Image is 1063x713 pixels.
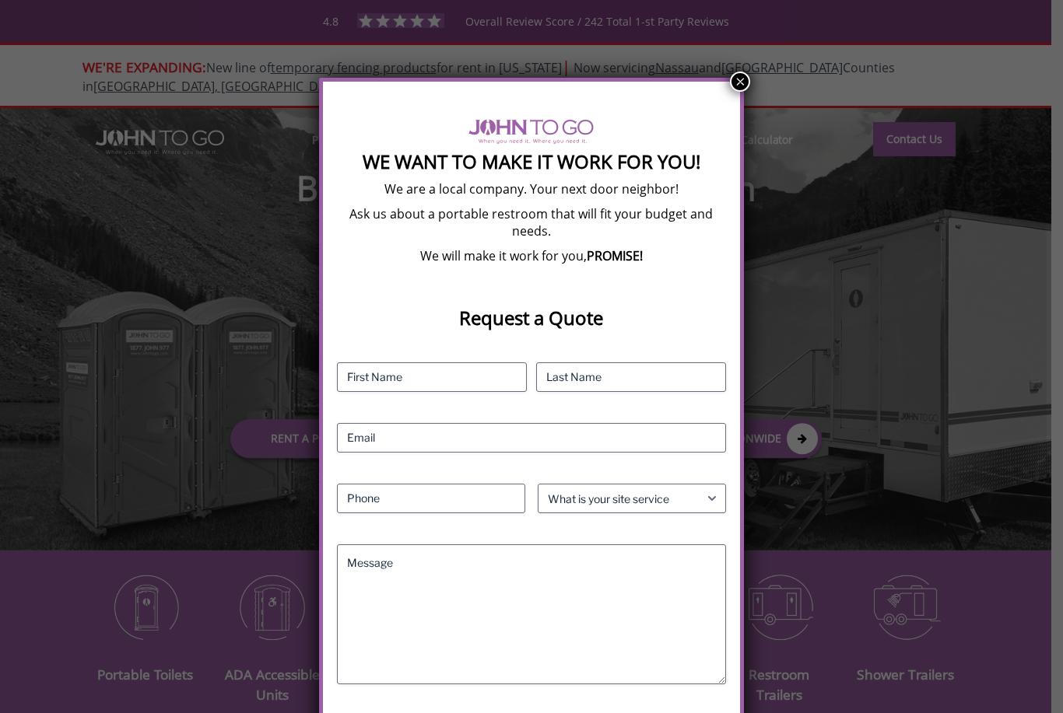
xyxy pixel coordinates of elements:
input: Phone [337,484,525,513]
p: We will make it work for you, [337,247,726,264]
strong: We Want To Make It Work For You! [363,149,700,174]
b: PROMISE! [587,247,643,264]
input: First Name [337,362,527,392]
button: Close [730,72,750,92]
input: Last Name [536,362,726,392]
p: Ask us about a portable restroom that will fit your budget and needs. [337,205,726,239]
input: Email [337,423,726,453]
img: logo of viptogo [468,119,594,144]
p: We are a local company. Your next door neighbor! [337,180,726,197]
strong: Request a Quote [459,305,603,330]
